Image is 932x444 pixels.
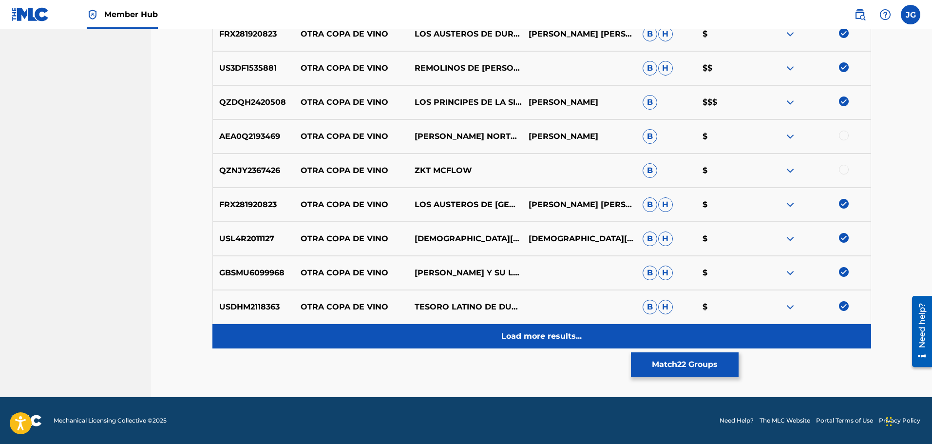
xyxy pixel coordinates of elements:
[408,301,522,313] p: TESORO LATINO DE DURANGO
[294,62,408,74] p: OTRA COPA DE VINO
[294,131,408,142] p: OTRA COPA DE VINO
[408,199,522,211] p: LOS AUSTEROS DE [GEOGRAPHIC_DATA]
[879,416,920,425] a: Privacy Policy
[643,163,657,178] span: B
[784,165,796,176] img: expand
[643,232,657,246] span: B
[784,131,796,142] img: expand
[839,233,849,243] img: deselect
[760,416,810,425] a: The MLC Website
[879,9,891,20] img: help
[784,267,796,279] img: expand
[850,5,870,24] a: Public Search
[696,28,757,40] p: $
[643,27,657,41] span: B
[408,131,522,142] p: [PERSON_NAME] NORTEÑA
[213,28,295,40] p: FRX281920823
[408,267,522,279] p: [PERSON_NAME] Y SU LEGADO
[522,28,636,40] p: [PERSON_NAME] [PERSON_NAME]
[696,165,757,176] p: $
[658,300,673,314] span: H
[696,301,757,313] p: $
[408,233,522,245] p: [DEMOGRAPHIC_DATA][PERSON_NAME]
[875,5,895,24] div: Help
[294,301,408,313] p: OTRA COPA DE VINO
[213,267,295,279] p: GBSMU6099968
[784,97,796,108] img: expand
[87,9,98,20] img: Top Rightsholder
[720,416,754,425] a: Need Help?
[12,7,49,21] img: MLC Logo
[213,97,295,108] p: QZDQH2420508
[784,28,796,40] img: expand
[522,233,636,245] p: [DEMOGRAPHIC_DATA][PERSON_NAME]
[294,165,408,176] p: OTRA COPA DE VINO
[658,232,673,246] span: H
[213,301,295,313] p: USDHM2118363
[104,9,158,20] span: Member Hub
[643,61,657,76] span: B
[294,267,408,279] p: OTRA COPA DE VINO
[294,199,408,211] p: OTRA COPA DE VINO
[784,199,796,211] img: expand
[12,415,42,426] img: logo
[839,199,849,209] img: deselect
[522,199,636,211] p: [PERSON_NAME] [PERSON_NAME], [PERSON_NAME] [PERSON_NAME]
[294,97,408,108] p: OTRA COPA DE VINO
[839,28,849,38] img: deselect
[408,62,522,74] p: REMOLINOS DE [PERSON_NAME]
[522,97,636,108] p: [PERSON_NAME]
[839,267,849,277] img: deselect
[213,199,295,211] p: FRX281920823
[658,27,673,41] span: H
[696,233,757,245] p: $
[213,233,295,245] p: USL4R2011127
[905,292,932,370] iframe: Resource Center
[643,129,657,144] span: B
[213,165,295,176] p: QZNJY2367426
[658,61,673,76] span: H
[658,197,673,212] span: H
[816,416,873,425] a: Portal Terms of Use
[854,9,866,20] img: search
[696,267,757,279] p: $
[883,397,932,444] iframe: Chat Widget
[643,266,657,280] span: B
[696,97,757,108] p: $$$
[901,5,920,24] div: User Menu
[784,233,796,245] img: expand
[213,62,295,74] p: US3DF1535881
[784,301,796,313] img: expand
[886,407,892,436] div: Drag
[839,301,849,311] img: deselect
[408,97,522,108] p: LOS PRINCIPES DE LA SIERRA
[294,28,408,40] p: OTRA COPA DE VINO
[643,95,657,110] span: B
[213,131,295,142] p: AEA0Q2193469
[643,300,657,314] span: B
[408,28,522,40] p: LOS AUSTEROS DE DURANGO FEAT. LOS DOS CARNALES
[696,62,757,74] p: $$
[839,62,849,72] img: deselect
[658,266,673,280] span: H
[54,416,167,425] span: Mechanical Licensing Collective © 2025
[696,199,757,211] p: $
[696,131,757,142] p: $
[643,197,657,212] span: B
[408,165,522,176] p: ZKT MCFLOW
[294,233,408,245] p: OTRA COPA DE VINO
[522,131,636,142] p: [PERSON_NAME]
[501,330,582,342] p: Load more results...
[839,97,849,106] img: deselect
[631,352,739,377] button: Match22 Groups
[784,62,796,74] img: expand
